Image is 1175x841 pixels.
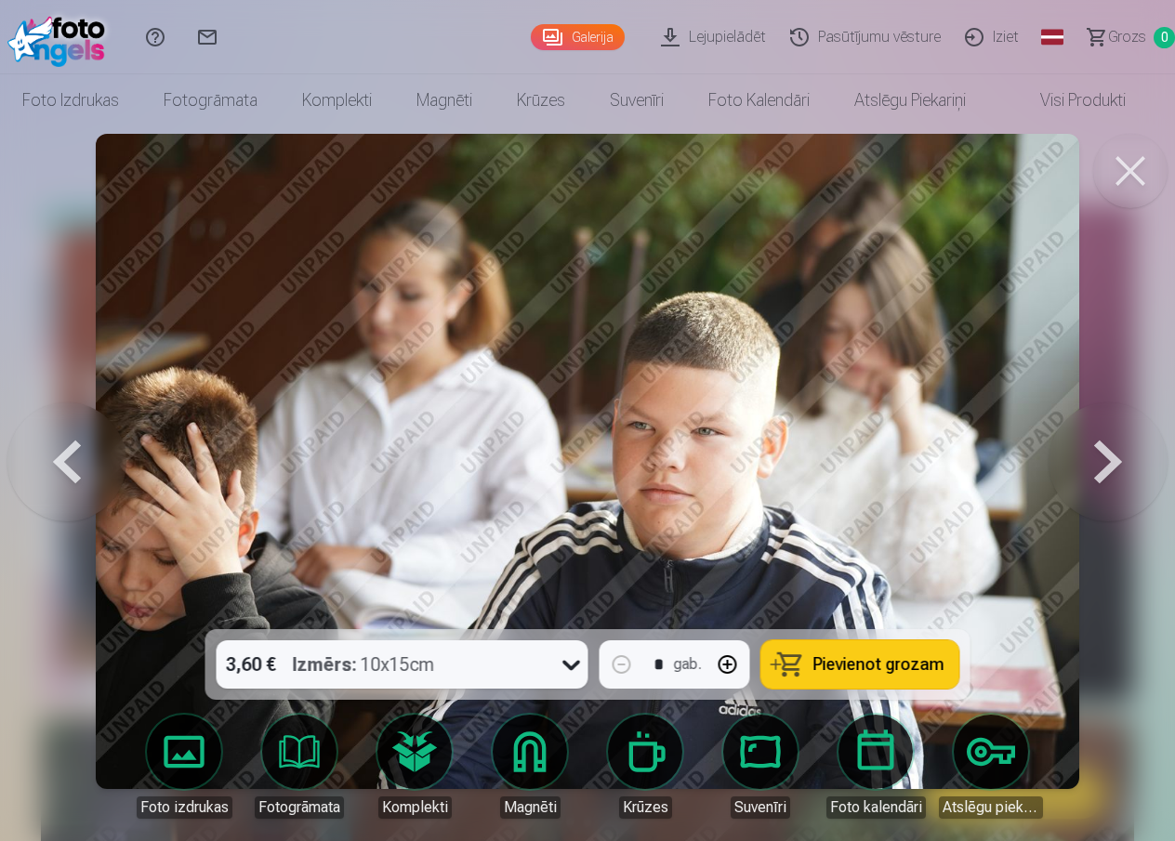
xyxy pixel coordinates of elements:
[731,796,790,819] div: Suvenīri
[7,7,114,67] img: /fa1
[378,796,452,819] div: Komplekti
[587,74,686,126] a: Suvenīri
[619,796,672,819] div: Krūzes
[674,653,702,676] div: gab.
[394,74,495,126] a: Magnēti
[495,74,587,126] a: Krūzes
[255,796,344,819] div: Fotogrāmata
[478,715,582,819] a: Magnēti
[1154,27,1175,48] span: 0
[708,715,812,819] a: Suvenīri
[761,640,959,689] button: Pievienot grozam
[813,656,944,673] span: Pievienot grozam
[137,796,232,819] div: Foto izdrukas
[939,796,1043,819] div: Atslēgu piekariņi
[826,796,926,819] div: Foto kalendāri
[141,74,280,126] a: Fotogrāmata
[132,715,236,819] a: Foto izdrukas
[531,24,625,50] a: Galerija
[824,715,928,819] a: Foto kalendāri
[217,640,285,689] div: 3,60 €
[1108,26,1146,48] span: Grozs
[363,715,467,819] a: Komplekti
[293,651,357,677] strong: Izmērs :
[280,74,394,126] a: Komplekti
[988,74,1148,126] a: Visi produkti
[293,640,435,689] div: 10x15cm
[593,715,697,819] a: Krūzes
[500,796,561,819] div: Magnēti
[939,715,1043,819] a: Atslēgu piekariņi
[247,715,351,819] a: Fotogrāmata
[686,74,832,126] a: Foto kalendāri
[832,74,988,126] a: Atslēgu piekariņi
